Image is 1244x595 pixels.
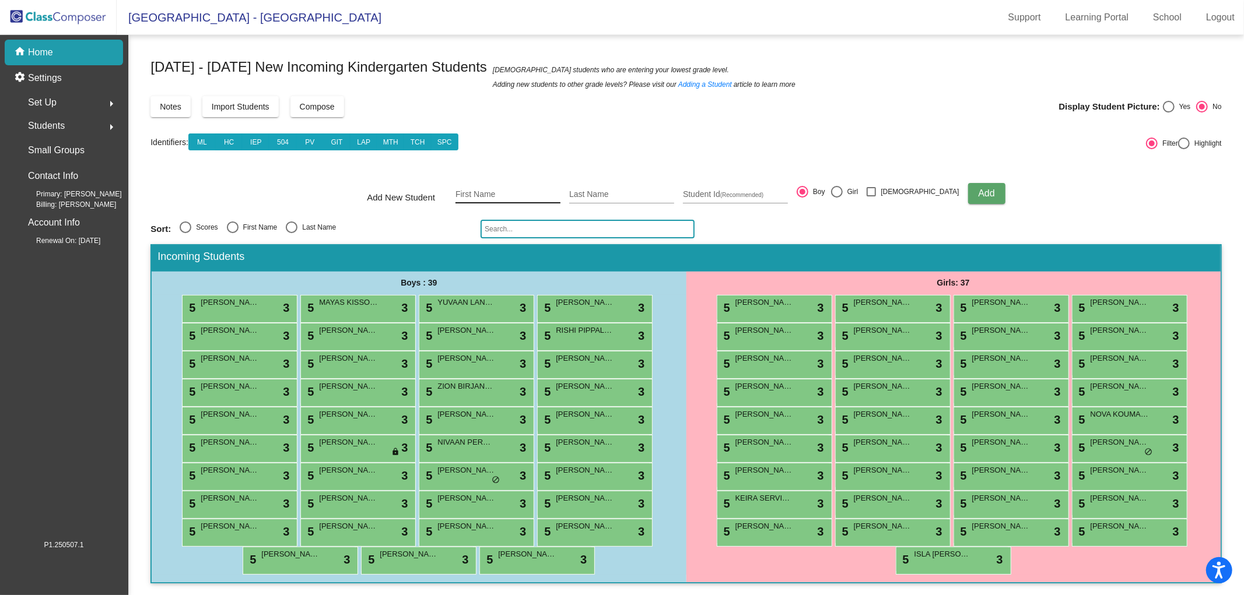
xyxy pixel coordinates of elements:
[556,464,614,476] span: [PERSON_NAME]
[721,497,730,510] span: 5
[817,523,824,540] span: 3
[839,525,849,538] span: 5
[735,464,794,476] span: [PERSON_NAME]
[401,383,408,400] span: 3
[104,120,118,134] mat-icon: arrow_right
[1091,353,1149,364] span: [PERSON_NAME]
[304,357,314,370] span: 5
[191,222,218,233] div: Scores
[1091,464,1149,476] span: [PERSON_NAME]
[556,381,614,392] span: [PERSON_NAME]
[437,353,496,364] span: [PERSON_NAME]
[1076,357,1085,370] span: 5
[678,79,732,90] a: Adding a Student
[423,329,432,342] span: 5
[854,409,912,420] span: [PERSON_NAME]
[239,222,278,233] div: First Name
[1172,327,1179,344] span: 3
[437,325,496,336] span: [PERSON_NAME]
[423,385,432,398] span: 5
[541,357,551,370] span: 5
[638,383,644,400] span: 3
[269,133,296,150] button: 504
[839,329,849,342] span: 5
[638,411,644,428] span: 3
[319,381,377,392] span: [PERSON_NAME]
[304,441,314,454] span: 5
[215,133,243,150] button: HC
[1172,355,1179,372] span: 3
[854,436,912,448] span: [PERSON_NAME]
[817,467,824,484] span: 3
[569,190,674,199] input: Last Name
[14,71,28,85] mat-icon: settings
[242,133,269,150] button: IEP
[935,439,942,456] span: 3
[520,299,526,316] span: 3
[900,553,909,566] span: 5
[541,497,551,510] span: 5
[290,96,344,117] button: Compose
[1144,8,1191,27] a: School
[999,8,1050,27] a: Support
[935,495,942,512] span: 3
[638,523,644,540] span: 3
[817,495,824,512] span: 3
[958,301,967,314] span: 5
[638,467,644,484] span: 3
[854,353,912,364] span: [PERSON_NAME]
[1091,297,1149,308] span: [PERSON_NAME]
[377,133,404,150] button: MTH
[1197,8,1244,27] a: Logout
[972,464,1031,476] span: [PERSON_NAME]
[319,492,377,504] span: [PERSON_NAME]
[854,520,912,532] span: [PERSON_NAME]
[556,436,614,448] span: [PERSON_NAME]
[958,357,967,370] span: 5
[556,325,614,336] span: RISHI PIPPALAPALLI
[186,357,195,370] span: 5
[1054,327,1060,344] span: 3
[854,381,912,392] span: [PERSON_NAME]
[437,436,496,448] span: NIVAAN PERNEEDI
[431,133,458,150] button: SPC
[958,469,967,482] span: 5
[367,191,447,205] span: Add New Student
[493,64,729,76] span: [DEMOGRAPHIC_DATA] students who are entering your lowest grade level.
[296,133,324,150] button: PV
[735,381,794,392] span: [PERSON_NAME]
[1172,495,1179,512] span: 3
[1056,8,1138,27] a: Learning Portal
[1054,383,1060,400] span: 3
[1076,301,1085,314] span: 5
[365,553,374,566] span: 5
[150,58,487,76] span: [DATE] - [DATE] New Incoming Kindergarten Students
[401,439,408,456] span: 3
[808,186,825,197] div: Boy
[150,221,472,237] mat-radio-group: Select an option
[201,409,259,420] span: [PERSON_NAME]
[839,441,849,454] span: 5
[17,189,122,199] span: Primary: [PERSON_NAME]
[304,413,314,426] span: 5
[735,436,794,448] span: [PERSON_NAME]
[1054,299,1060,316] span: 3
[423,525,432,538] span: 5
[817,327,824,344] span: 3
[201,492,259,504] span: [PERSON_NAME]
[401,523,408,540] span: 3
[1172,439,1179,456] span: 3
[972,325,1031,336] span: [PERSON_NAME] [PERSON_NAME]
[1091,409,1149,420] span: NOVA KOUMAROS
[817,355,824,372] span: 3
[958,413,967,426] span: 5
[638,439,644,456] span: 3
[839,413,849,426] span: 5
[972,436,1031,448] span: [PERSON_NAME]
[556,409,614,420] span: [PERSON_NAME]
[186,525,195,538] span: 5
[423,413,432,426] span: 5
[423,357,432,370] span: 5
[683,190,788,199] input: Student Id
[1091,492,1149,504] span: [PERSON_NAME]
